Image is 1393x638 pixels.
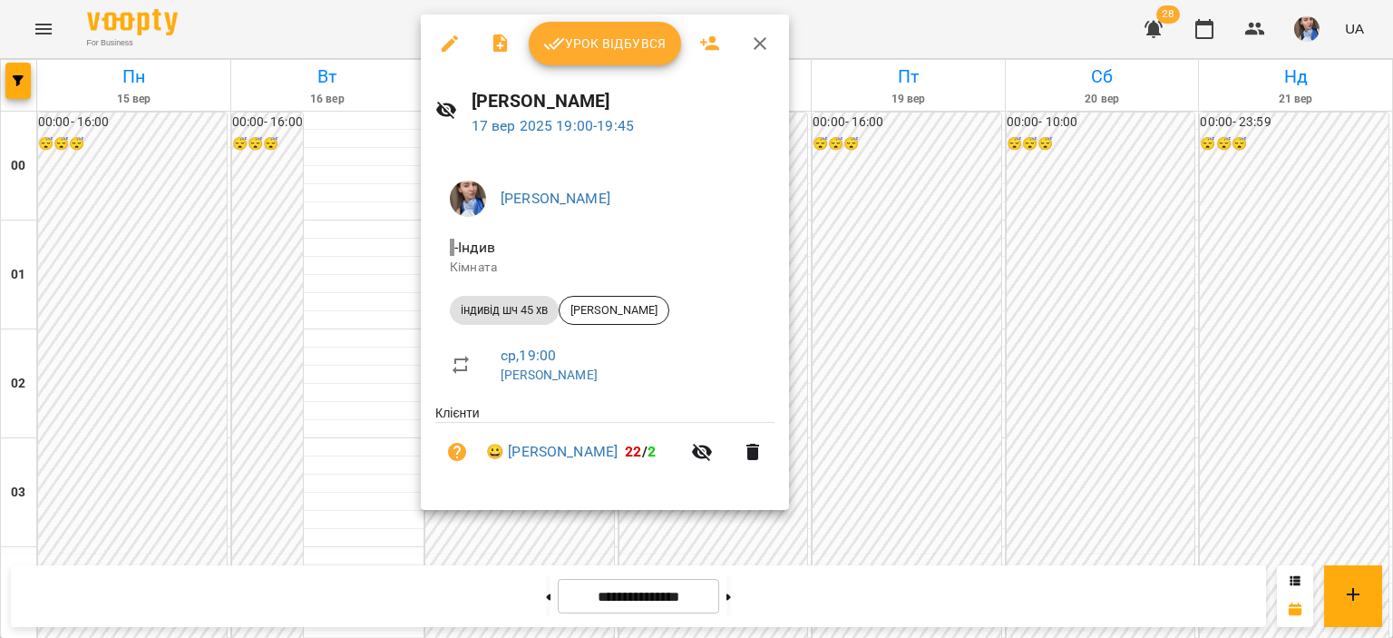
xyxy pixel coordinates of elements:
span: 22 [625,443,641,460]
b: / [625,443,656,460]
a: ср , 19:00 [501,347,556,364]
div: [PERSON_NAME] [559,296,669,325]
p: Кімната [450,259,760,277]
a: 😀 [PERSON_NAME] [486,441,618,463]
span: Урок відбувся [543,33,667,54]
img: 727e98639bf378bfedd43b4b44319584.jpeg [450,181,486,217]
span: [PERSON_NAME] [560,302,668,319]
h6: [PERSON_NAME] [472,87,774,115]
a: 17 вер 2025 19:00-19:45 [472,117,634,134]
span: 2 [648,443,656,460]
ul: Клієнти [435,404,774,488]
span: індивід шч 45 хв [450,302,559,319]
button: Візит ще не сплачено. Додати оплату? [435,430,479,474]
span: - Індив [450,239,499,256]
a: [PERSON_NAME] [501,190,610,207]
a: [PERSON_NAME] [501,368,598,382]
button: Урок відбувся [529,22,681,65]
